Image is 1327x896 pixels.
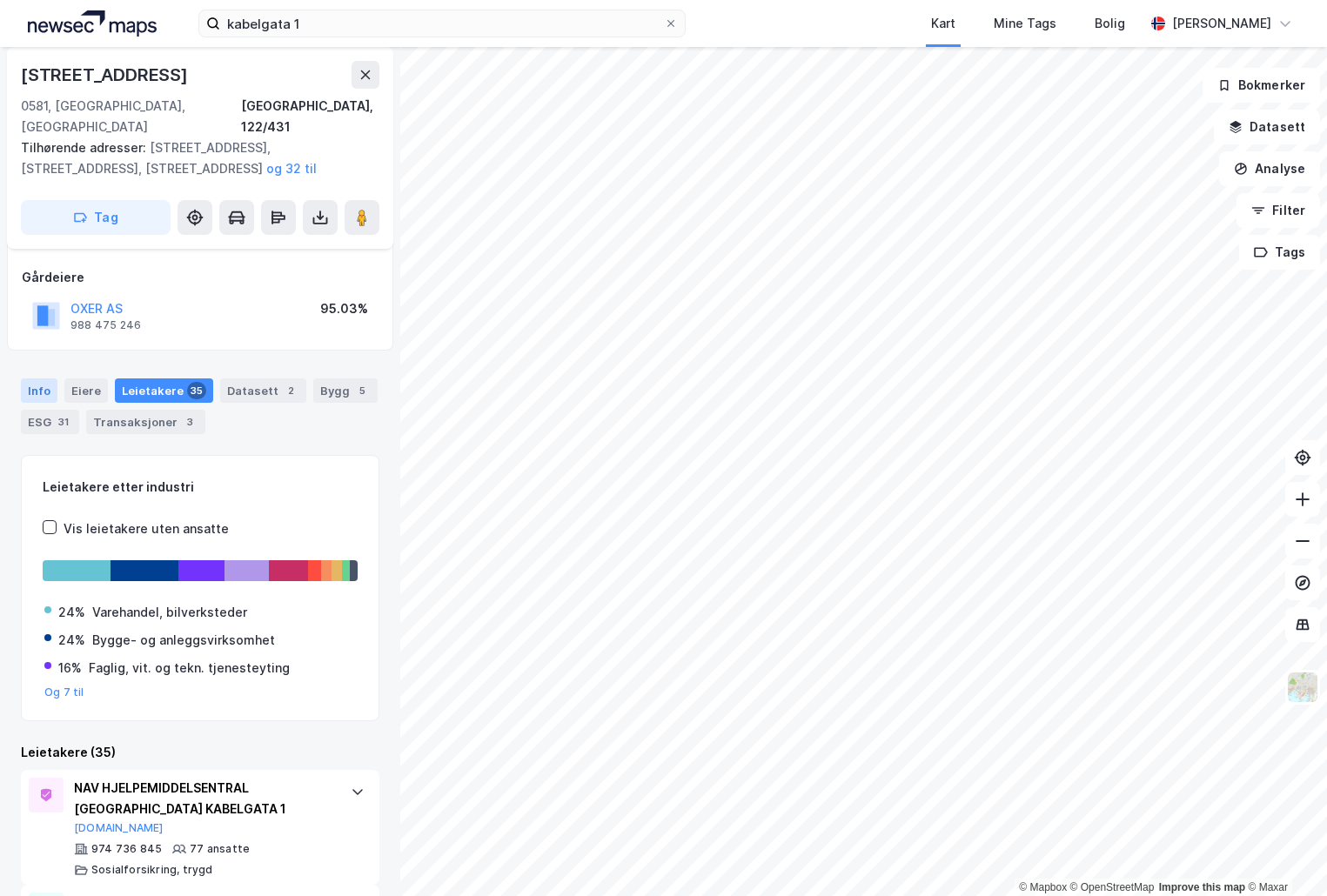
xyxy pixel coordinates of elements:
[1172,13,1271,34] div: [PERSON_NAME]
[353,382,371,399] div: 5
[1019,881,1067,893] a: Mapbox
[44,685,84,699] button: Og 7 til
[55,413,72,431] div: 31
[64,378,108,403] div: Eiere
[58,630,85,651] div: 24%
[21,410,79,434] div: ESG
[313,378,378,403] div: Bygg
[1095,13,1125,34] div: Bolig
[1214,110,1320,144] button: Datasett
[181,413,198,431] div: 3
[92,630,275,651] div: Bygge- og anleggsvirksomhet
[994,13,1056,34] div: Mine Tags
[22,267,379,288] div: Gårdeiere
[21,378,57,403] div: Info
[91,842,162,856] div: 974 736 845
[1240,812,1327,896] div: Kontrollprogram for chat
[28,10,157,37] img: logo.a4113a55bc3d86da70a041830d287a7e.svg
[43,477,358,498] div: Leietakere etter industri
[92,602,247,623] div: Varehandel, bilverksteder
[70,318,141,332] div: 988 475 246
[64,518,229,539] div: Vis leietakere uten ansatte
[220,10,664,37] input: Søk på adresse, matrikkel, gårdeiere, leietakere eller personer
[1159,881,1245,893] a: Improve this map
[21,140,150,155] span: Tilhørende adresser:
[187,382,206,399] div: 35
[1239,235,1320,270] button: Tags
[1237,193,1320,228] button: Filter
[21,137,365,179] div: [STREET_ADDRESS], [STREET_ADDRESS], [STREET_ADDRESS]
[1070,881,1155,893] a: OpenStreetMap
[115,378,213,403] div: Leietakere
[74,821,164,835] button: [DOMAIN_NAME]
[58,658,82,679] div: 16%
[282,382,299,399] div: 2
[190,842,250,856] div: 77 ansatte
[1240,812,1327,896] iframe: Chat Widget
[86,410,205,434] div: Transaksjoner
[21,96,241,137] div: 0581, [GEOGRAPHIC_DATA], [GEOGRAPHIC_DATA]
[931,13,955,34] div: Kart
[89,658,290,679] div: Faglig, vit. og tekn. tjenesteyting
[21,742,379,763] div: Leietakere (35)
[220,378,306,403] div: Datasett
[241,96,379,137] div: [GEOGRAPHIC_DATA], 122/431
[1219,151,1320,186] button: Analyse
[21,200,171,235] button: Tag
[320,298,368,319] div: 95.03%
[58,602,85,623] div: 24%
[1286,671,1319,704] img: Z
[21,61,191,89] div: [STREET_ADDRESS]
[91,863,213,877] div: Sosialforsikring, trygd
[74,778,333,819] div: NAV HJELPEMIDDELSENTRAL [GEOGRAPHIC_DATA] KABELGATA 1
[1203,68,1320,103] button: Bokmerker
